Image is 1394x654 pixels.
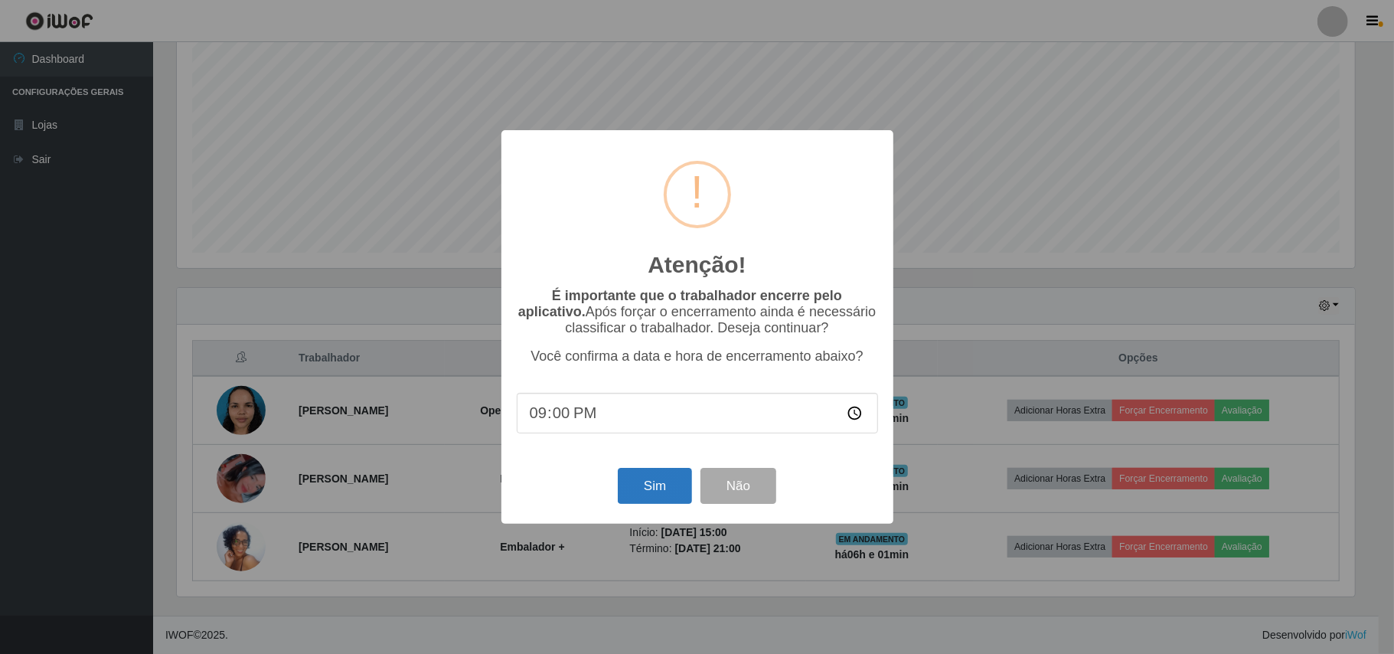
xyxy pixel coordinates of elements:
[618,468,692,504] button: Sim
[517,348,878,365] p: Você confirma a data e hora de encerramento abaixo?
[700,468,776,504] button: Não
[648,251,746,279] h2: Atenção!
[517,288,878,336] p: Após forçar o encerramento ainda é necessário classificar o trabalhador. Deseja continuar?
[518,288,842,319] b: É importante que o trabalhador encerre pelo aplicativo.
